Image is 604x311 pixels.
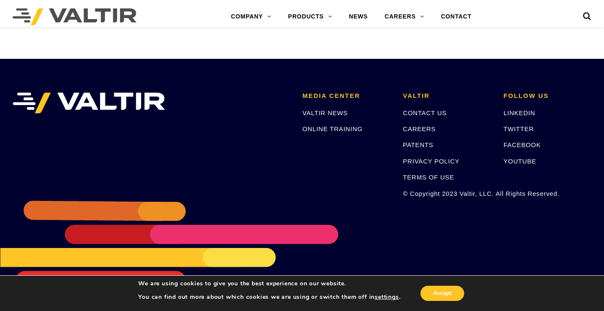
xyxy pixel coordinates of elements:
[403,125,436,132] a: CAREERS
[504,109,536,116] a: LINKEDIN
[302,125,362,132] a: ONLINE TRAINING
[403,109,446,116] a: CONTACT US
[341,8,376,25] a: NEWS
[138,293,400,301] p: You can find out more about which cookies we are using or switch them off in .
[403,174,454,181] a: TERMS OF USE
[302,92,390,100] h2: MEDIA CENTER
[504,158,536,165] a: YOUTUBE
[504,141,541,148] a: FACEBOOK
[302,109,348,116] a: VALTIR NEWS
[375,293,399,301] button: settings
[138,280,400,287] p: We are using cookies to give you the best experience on our website.
[420,286,464,301] button: Accept
[403,141,433,148] a: PATENTS
[403,189,491,198] p: © Copyright 2023 Valtir, LLC. All Rights Reserved.
[280,8,341,25] a: PRODUCTS
[376,8,433,25] a: CAREERS
[504,125,534,132] a: TWITTER
[403,92,491,100] h2: VALTIR
[13,8,137,25] img: Valtir
[403,158,460,165] a: PRIVACY POLICY
[13,92,165,113] img: VALTIR
[223,8,280,25] a: COMPANY
[504,92,591,100] h2: FOLLOW US
[433,8,480,25] a: CONTACT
